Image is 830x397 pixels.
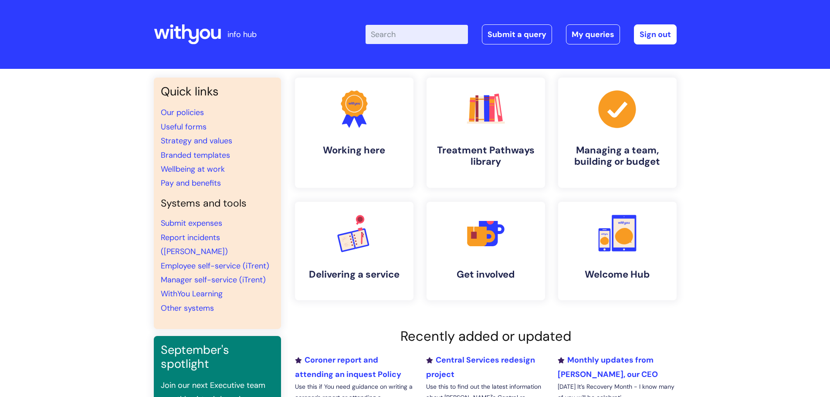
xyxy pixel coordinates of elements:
[161,275,266,285] a: Manager self-service (iTrent)
[634,24,677,44] a: Sign out
[161,150,230,160] a: Branded templates
[434,145,538,168] h4: Treatment Pathways library
[161,232,228,257] a: Report incidents ([PERSON_NAME])
[161,343,274,371] h3: September's spotlight
[558,202,677,300] a: Welcome Hub
[161,288,223,299] a: WithYou Learning
[366,25,468,44] input: Search
[302,269,407,280] h4: Delivering a service
[366,24,677,44] div: | -
[295,328,677,344] h2: Recently added or updated
[161,136,232,146] a: Strategy and values
[427,202,545,300] a: Get involved
[161,122,207,132] a: Useful forms
[161,303,214,313] a: Other systems
[427,78,545,188] a: Treatment Pathways library
[434,269,538,280] h4: Get involved
[302,145,407,156] h4: Working here
[558,355,658,379] a: Monthly updates from [PERSON_NAME], our CEO
[295,355,401,379] a: Coroner report and attending an inquest Policy
[295,78,413,188] a: Working here
[227,27,257,41] p: info hub
[482,24,552,44] a: Submit a query
[295,202,413,300] a: Delivering a service
[161,107,204,118] a: Our policies
[161,164,225,174] a: Wellbeing at work
[161,218,222,228] a: Submit expenses
[426,355,535,379] a: Central Services redesign project
[565,145,670,168] h4: Managing a team, building or budget
[161,261,269,271] a: Employee self-service (iTrent)
[566,24,620,44] a: My queries
[161,85,274,98] h3: Quick links
[161,178,221,188] a: Pay and benefits
[565,269,670,280] h4: Welcome Hub
[161,197,274,210] h4: Systems and tools
[558,78,677,188] a: Managing a team, building or budget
